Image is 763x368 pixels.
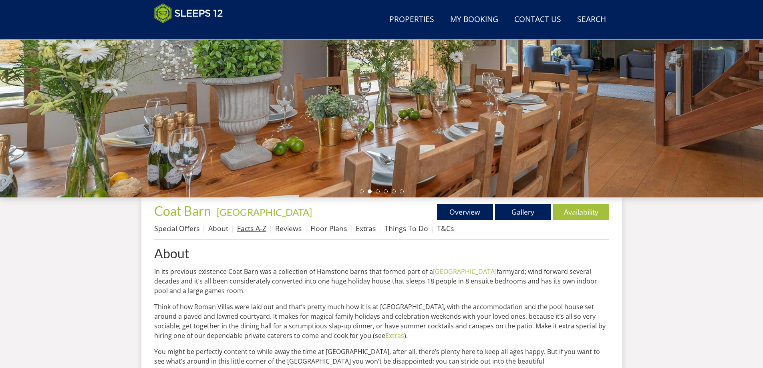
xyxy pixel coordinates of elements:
[437,223,454,233] a: T&Cs
[511,11,564,29] a: Contact Us
[433,267,497,276] a: [GEOGRAPHIC_DATA]
[385,331,404,340] a: Extras
[150,28,234,35] iframe: Customer reviews powered by Trustpilot
[553,204,609,220] a: Availability
[154,267,609,296] p: In its previous existence Coat Barn was a collection of Hamstone barns that formed part of a farm...
[154,302,609,340] p: Think of how Roman Villas were laid out and that’s pretty much how it is at [GEOGRAPHIC_DATA], wi...
[310,223,347,233] a: Floor Plans
[208,223,228,233] a: About
[154,223,199,233] a: Special Offers
[574,11,609,29] a: Search
[154,3,223,23] img: Sleeps 12
[213,206,312,218] span: -
[154,203,211,219] span: Coat Barn
[447,11,501,29] a: My Booking
[386,11,437,29] a: Properties
[437,204,493,220] a: Overview
[356,223,376,233] a: Extras
[154,203,213,219] a: Coat Barn
[237,223,266,233] a: Facts A-Z
[495,204,551,220] a: Gallery
[275,223,302,233] a: Reviews
[154,246,609,260] a: About
[385,223,428,233] a: Things To Do
[217,206,312,218] a: [GEOGRAPHIC_DATA]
